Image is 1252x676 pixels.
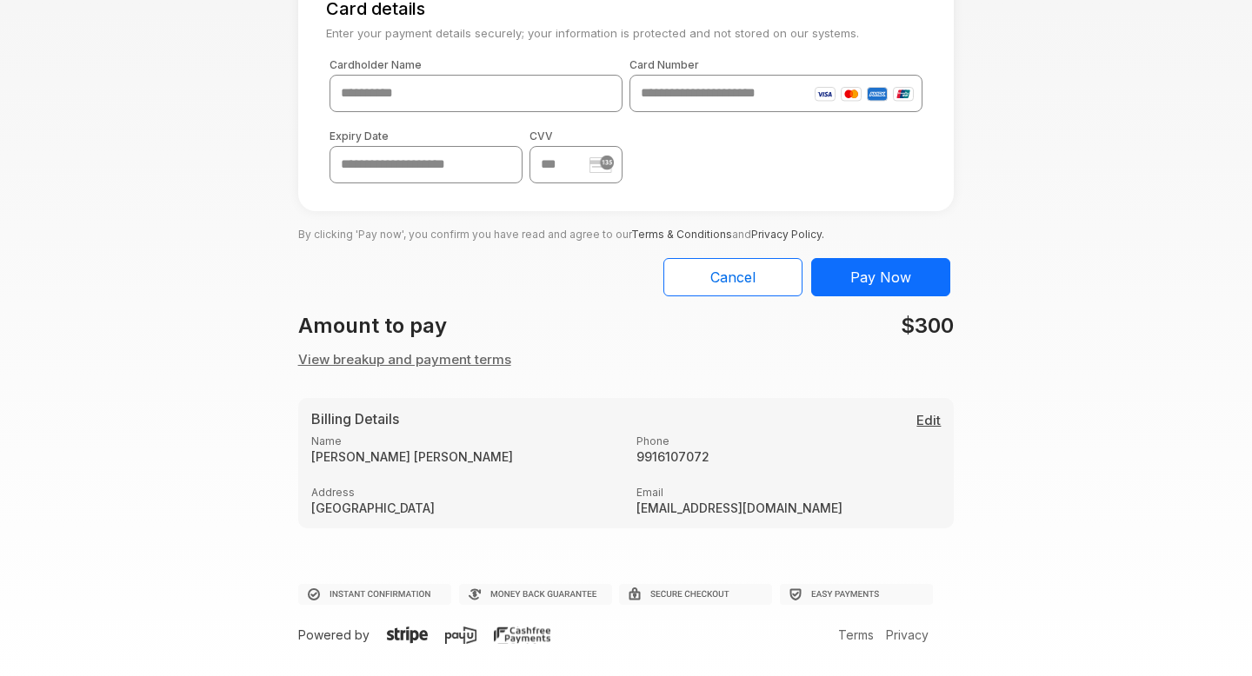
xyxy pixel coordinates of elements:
[311,486,616,499] label: Address
[387,626,428,644] img: stripe
[636,449,941,464] strong: 9916107072
[663,258,802,296] button: Cancel
[751,228,824,241] a: Privacy Policy.
[916,411,941,431] button: Edit
[882,627,933,642] a: Privacy
[445,626,477,644] img: payu
[298,211,955,244] p: By clicking 'Pay now', you confirm you have read and agree to our and
[311,411,942,427] h5: Billing Details
[529,129,623,142] label: CVV
[298,350,511,370] button: View breakup and payment terms
[311,449,616,464] strong: [PERSON_NAME] [PERSON_NAME]
[834,627,878,642] a: Terms
[298,626,603,644] p: Powered by
[629,58,922,71] label: Card Number
[636,486,941,499] label: Email
[626,310,964,341] div: $300
[811,258,950,296] button: Pay Now
[330,58,623,71] label: Cardholder Name
[589,156,614,172] img: stripe
[330,129,523,142] label: Expiry Date
[311,500,616,515] strong: [GEOGRAPHIC_DATA]
[636,434,941,447] label: Phone
[311,434,616,447] label: Name
[631,228,732,241] a: Terms & Conditions
[288,310,626,341] div: Amount to pay
[636,500,856,515] strong: [EMAIL_ADDRESS][DOMAIN_NAME]
[815,87,914,102] img: card-icons
[494,626,550,644] img: cashfree
[316,26,937,42] small: Enter your payment details securely; your information is protected and not stored on our systems.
